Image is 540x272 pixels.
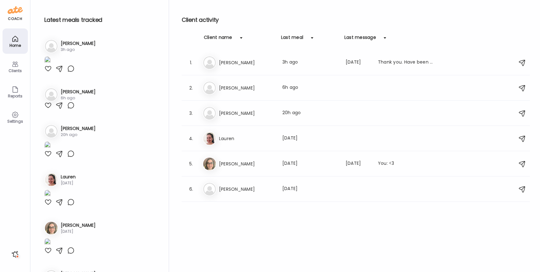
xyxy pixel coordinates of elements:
[61,89,96,95] h3: [PERSON_NAME]
[4,43,27,47] div: Home
[219,109,275,117] h3: [PERSON_NAME]
[204,34,232,44] div: Client name
[282,185,338,193] div: [DATE]
[4,69,27,73] div: Clients
[219,185,275,193] h3: [PERSON_NAME]
[378,59,434,66] div: Thank you. Have been trying to stick to It and finding it very insightful. Haven’t finished recor...
[44,190,51,198] img: images%2FbDv86541nDhxdwMPuXsD4ZtcFAj1%2FF4SGA1EtzEhBL7YnPjBj%2FG4hgXhpboAQvRFMjwIbG_1080
[187,160,195,168] div: 5.
[203,132,216,145] img: avatars%2FbDv86541nDhxdwMPuXsD4ZtcFAj1
[282,160,338,168] div: [DATE]
[4,94,27,98] div: Reports
[61,180,76,186] div: [DATE]
[44,56,51,65] img: images%2FQcLwA9GSTyMSxwY3uOCjqDgGz2b2%2F477R0arlEPD7HHNcgn2i%2FXQhRegVGdtIfCrUbwQoh_240
[61,222,96,229] h3: [PERSON_NAME]
[346,59,370,66] div: [DATE]
[8,5,23,15] img: ate
[203,158,216,170] img: avatars%2FYr2TRmk546hTF5UKtBKijktb52i2
[219,135,275,142] h3: Lauren
[187,109,195,117] div: 3.
[44,141,51,150] img: images%2FoPvh4iQiylWPcKuLc7R3BonPKAA3%2FJw11BperEoz5IJ3s5J1T%2F2ZKeLt87ljpJlVnTSM9T_1080
[187,135,195,142] div: 4.
[61,95,96,101] div: 6h ago
[45,222,58,234] img: avatars%2FYr2TRmk546hTF5UKtBKijktb52i2
[44,15,159,25] h2: Latest meals tracked
[203,183,216,195] img: bg-avatar-default.svg
[44,238,51,247] img: images%2FYr2TRmk546hTF5UKtBKijktb52i2%2FebB64wB9qlSpzH88SQJp%2FhgaaZsbQ7DXbkohYkUje_1080
[203,107,216,120] img: bg-avatar-default.svg
[61,229,96,234] div: [DATE]
[45,40,58,53] img: bg-avatar-default.svg
[61,125,96,132] h3: [PERSON_NAME]
[61,132,96,138] div: 20h ago
[203,82,216,94] img: bg-avatar-default.svg
[281,34,303,44] div: Last meal
[61,47,96,53] div: 3h ago
[282,84,338,92] div: 6h ago
[45,125,58,138] img: bg-avatar-default.svg
[282,59,338,66] div: 3h ago
[45,88,58,101] img: bg-avatar-default.svg
[61,40,96,47] h3: [PERSON_NAME]
[187,84,195,92] div: 2.
[187,59,195,66] div: 1.
[219,59,275,66] h3: [PERSON_NAME]
[282,135,338,142] div: [DATE]
[282,109,338,117] div: 20h ago
[45,173,58,186] img: avatars%2FbDv86541nDhxdwMPuXsD4ZtcFAj1
[61,174,76,180] h3: Lauren
[4,119,27,123] div: Settings
[187,185,195,193] div: 6.
[182,15,530,25] h2: Client activity
[346,160,370,168] div: [DATE]
[8,16,22,22] div: coach
[219,84,275,92] h3: [PERSON_NAME]
[378,160,434,168] div: You: <3
[203,56,216,69] img: bg-avatar-default.svg
[219,160,275,168] h3: [PERSON_NAME]
[344,34,376,44] div: Last message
